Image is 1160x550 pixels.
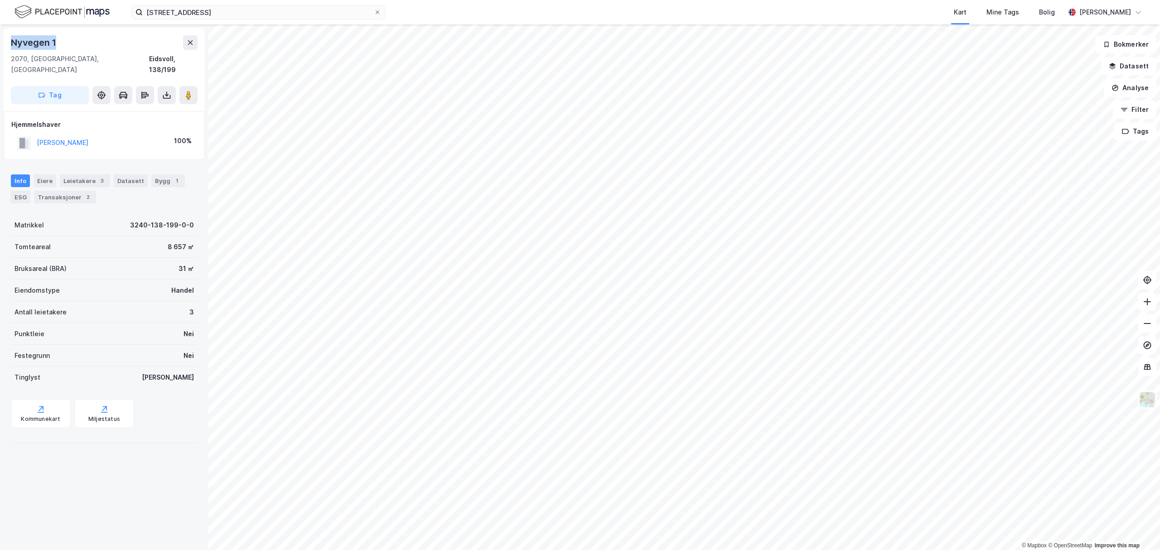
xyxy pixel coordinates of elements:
[21,415,60,423] div: Kommunekart
[1115,507,1160,550] div: Kontrollprogram for chat
[34,191,96,203] div: Transaksjoner
[1115,507,1160,550] iframe: Chat Widget
[34,174,56,187] div: Eiere
[97,176,106,185] div: 3
[11,86,89,104] button: Tag
[1039,7,1055,18] div: Bolig
[11,35,58,50] div: Nyvegen 1
[114,174,148,187] div: Datasett
[1079,7,1131,18] div: [PERSON_NAME]
[184,350,194,361] div: Nei
[1114,122,1156,140] button: Tags
[172,176,181,185] div: 1
[168,241,194,252] div: 8 657 ㎡
[11,191,30,203] div: ESG
[174,135,192,146] div: 100%
[1139,391,1156,408] img: Z
[60,174,110,187] div: Leietakere
[11,53,149,75] div: 2070, [GEOGRAPHIC_DATA], [GEOGRAPHIC_DATA]
[143,5,374,19] input: Søk på adresse, matrikkel, gårdeiere, leietakere eller personer
[1113,101,1156,119] button: Filter
[149,53,198,75] div: Eidsvoll, 138/199
[151,174,185,187] div: Bygg
[1104,79,1156,97] button: Analyse
[14,307,67,318] div: Antall leietakere
[14,350,50,361] div: Festegrunn
[14,372,40,383] div: Tinglyst
[14,4,110,20] img: logo.f888ab2527a4732fd821a326f86c7f29.svg
[1022,542,1047,549] a: Mapbox
[130,220,194,231] div: 3240-138-199-0-0
[986,7,1019,18] div: Mine Tags
[11,119,197,130] div: Hjemmelshaver
[14,220,44,231] div: Matrikkel
[83,193,92,202] div: 2
[1048,542,1092,549] a: OpenStreetMap
[14,241,51,252] div: Tomteareal
[88,415,120,423] div: Miljøstatus
[14,263,67,274] div: Bruksareal (BRA)
[189,307,194,318] div: 3
[14,285,60,296] div: Eiendomstype
[1101,57,1156,75] button: Datasett
[184,328,194,339] div: Nei
[1095,542,1140,549] a: Improve this map
[1095,35,1156,53] button: Bokmerker
[14,328,44,339] div: Punktleie
[954,7,967,18] div: Kart
[142,372,194,383] div: [PERSON_NAME]
[11,174,30,187] div: Info
[171,285,194,296] div: Handel
[179,263,194,274] div: 31 ㎡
